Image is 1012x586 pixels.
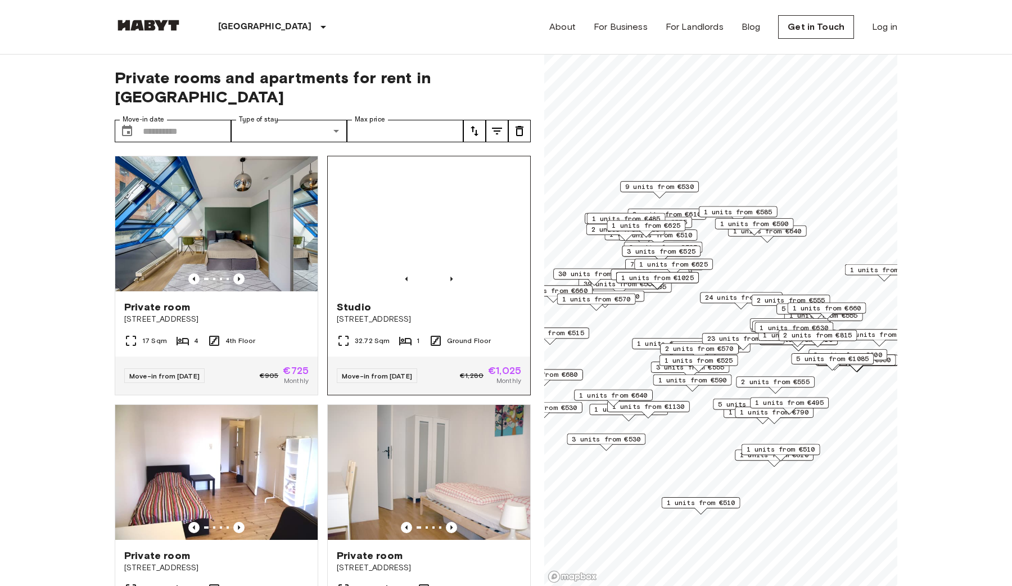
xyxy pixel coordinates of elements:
div: Map marker [758,330,837,347]
div: Map marker [627,209,706,226]
span: Private room [337,549,403,562]
span: 1 units from €625 [639,259,708,269]
div: Map marker [659,355,738,372]
button: Previous image [446,522,457,533]
p: [GEOGRAPHIC_DATA] [218,20,312,34]
span: 1 units from €645 [755,319,824,329]
img: Habyt [115,20,182,31]
div: Map marker [776,303,855,321]
div: Map marker [735,449,814,467]
div: Map marker [755,322,833,340]
span: 5 units from €660 [781,304,850,314]
div: Map marker [816,354,898,372]
span: [STREET_ADDRESS] [337,314,521,325]
div: Map marker [699,206,778,224]
div: Map marker [504,402,582,420]
div: Map marker [607,220,685,237]
button: Previous image [188,273,200,285]
div: Map marker [728,226,807,243]
img: Marketing picture of unit DE-01-093-04M [328,405,530,540]
span: 2 units from €565 [591,224,660,235]
div: Map marker [613,217,692,234]
span: 4 units from €530 [509,403,577,413]
span: 1 units from €590 [658,375,727,385]
span: 1 units from €570 [562,294,631,304]
span: 1 units from €585 [704,207,772,217]
a: Blog [742,20,761,34]
span: 1 units from €510 [667,498,735,508]
a: For Landlords [666,20,724,34]
div: Map marker [817,354,896,372]
div: Map marker [713,399,792,416]
div: Map marker [587,213,666,231]
button: Choose date [116,120,138,142]
span: 1 units from €680 [509,369,578,380]
div: Map marker [514,285,593,303]
div: Map marker [504,369,583,386]
div: Map marker [752,295,830,312]
div: Map marker [510,327,589,345]
div: Map marker [750,397,829,414]
span: 1 units from €640 [579,390,648,400]
span: Move-in from [DATE] [342,372,412,380]
span: 1 units from €630 [760,323,828,333]
span: 2 units from €570 [665,344,734,354]
div: Map marker [759,334,838,351]
a: Log in [872,20,897,34]
span: 7 units from €585 [630,259,699,269]
button: tune [463,120,486,142]
span: 1 units from €555 [763,330,832,340]
span: 11 units from €570 [843,330,916,340]
div: Map marker [735,407,814,424]
div: Map marker [634,259,713,276]
span: 2 units from €555 [598,282,667,292]
label: Move-in date [123,115,164,124]
span: 1 units from €625 [612,220,680,231]
div: Map marker [715,218,794,236]
span: 23 units from €575 [707,333,780,344]
button: tune [508,120,531,142]
span: 32.72 Sqm [355,336,390,346]
div: Map marker [778,330,857,347]
button: tune [486,120,508,142]
div: Map marker [845,264,924,282]
label: Max price [355,115,385,124]
span: 3 units from €555 [656,362,725,372]
a: Marketing picture of unit DE-01-481-006-01Previous imagePrevious imageStudio[STREET_ADDRESS]32.72... [327,156,531,395]
span: Monthly [496,376,521,386]
span: 1 units from €610 [740,450,808,460]
span: 1 units from €565 [729,407,797,417]
a: Mapbox logo [548,570,597,583]
span: 1 units from €570 [594,404,663,414]
span: Monthly [284,376,309,386]
div: Map marker [653,375,732,392]
div: Map marker [816,355,898,372]
div: Map marker [752,321,831,338]
span: 5 units from €1085 [796,354,869,364]
span: 1 units from €485 [592,214,661,224]
div: Map marker [589,404,668,421]
span: 1 units from €510 [747,444,815,454]
div: Map marker [625,259,704,276]
div: Map marker [574,390,653,407]
span: 1 units from €525 [665,355,733,366]
span: Private rooms and apartments for rent in [GEOGRAPHIC_DATA] [115,68,531,106]
div: Map marker [620,181,699,199]
button: Previous image [233,522,245,533]
span: 4 [194,336,198,346]
div: Map marker [611,269,689,286]
span: 1 units from €660 [793,303,861,313]
div: Map marker [586,224,665,241]
span: €725 [283,366,309,376]
span: 2 units from €610 [632,209,701,219]
span: 9 units from €530 [625,182,694,192]
span: 1 units from €555 [789,310,858,321]
div: Map marker [784,310,863,327]
span: 4 units from €605 [677,342,746,352]
span: 5 units from €590 [718,399,787,409]
span: 2 units from €690 [571,291,639,301]
span: €905 [260,371,279,381]
span: 17 Sqm [142,336,167,346]
label: Type of stay [239,115,278,124]
button: Previous image [401,522,412,533]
